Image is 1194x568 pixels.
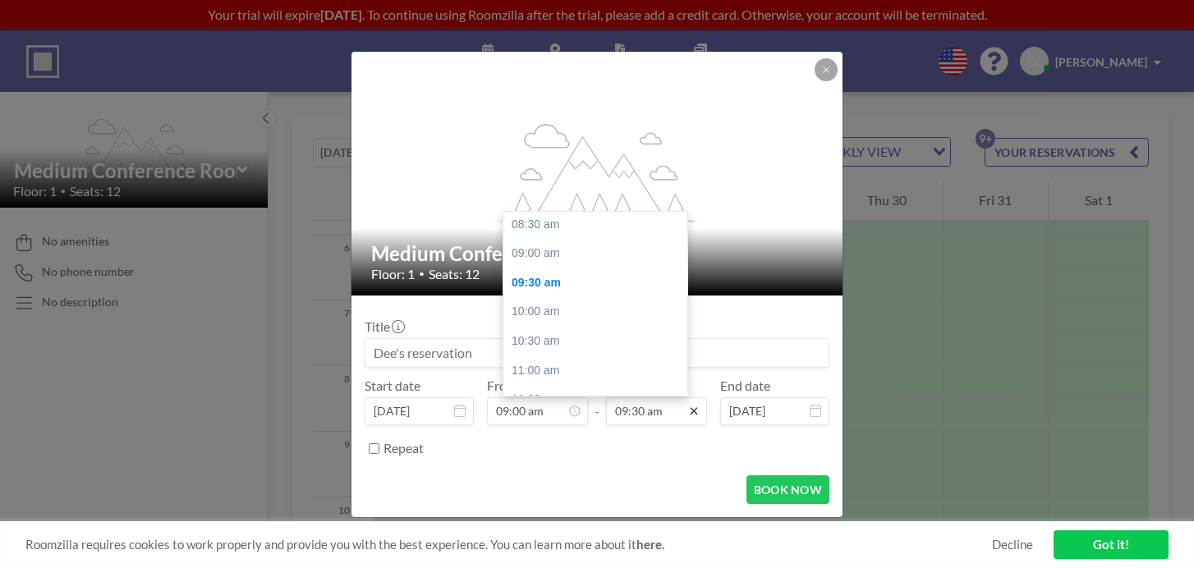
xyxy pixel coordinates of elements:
div: 10:00 am [503,297,687,327]
label: Start date [365,378,420,394]
span: • [419,268,425,280]
button: BOOK NOW [746,475,829,504]
span: Floor: 1 [371,266,415,282]
div: 09:00 am [503,239,687,268]
span: Seats: 12 [429,266,480,282]
div: 11:30 am [503,385,687,415]
div: 09:30 am [503,268,687,298]
div: 11:00 am [503,356,687,386]
span: - [595,383,599,419]
label: End date [720,378,770,394]
a: Decline [992,537,1033,552]
label: Title [365,318,403,335]
div: 08:30 am [503,210,687,240]
span: Roomzilla requires cookies to work properly and provide you with the best experience. You can lea... [25,537,992,552]
label: From [487,378,517,394]
h2: Medium Conference Room [371,241,824,266]
input: Dee's reservation [365,339,829,367]
a: here. [636,537,664,552]
label: Repeat [383,440,424,456]
g: flex-grow: 1.2; [501,122,695,221]
a: Got it! [1054,530,1169,559]
div: 10:30 am [503,327,687,356]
